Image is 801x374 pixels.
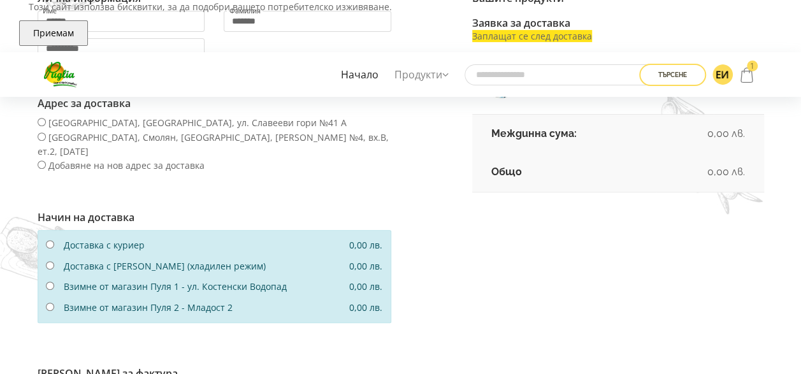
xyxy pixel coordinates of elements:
[338,61,382,90] a: Начало
[465,64,656,85] input: Търсене в сайта
[38,97,391,110] h6: Адрес за доставка
[747,61,758,71] span: 1
[472,153,656,192] td: Общо
[64,238,340,252] div: Доставка с куриер
[64,301,340,315] div: Взимне от магазин Пуля 2 - Младост 2
[340,280,392,294] div: 0,00 лв.
[64,259,340,273] div: Доставка с [PERSON_NAME] (хладилен режим)
[340,301,392,315] div: 0,00 лв.
[46,261,54,270] input: Доставка с [PERSON_NAME] (хладилен режим) 0,00 лв.
[656,115,763,154] td: 0,00 лв.
[48,159,205,171] span: Добавяне на нов адрес за доставка
[46,303,54,311] input: Взимне от магазин Пуля 2 - Младост 2 0,00 лв.
[38,133,46,141] input: [GEOGRAPHIC_DATA], Смолян, [GEOGRAPHIC_DATA], [PERSON_NAME] №4, вх.В, ет.2, [DATE]
[38,161,46,169] input: Добавяне на нов адрес за доставка
[639,64,706,86] button: Търсене
[19,20,88,46] button: Приемам
[391,61,452,90] a: Продукти
[736,62,758,87] a: 1
[340,259,392,273] div: 0,00 лв.
[38,212,391,224] h6: Начин на доставка
[38,131,389,157] span: [GEOGRAPHIC_DATA], Смолян, [GEOGRAPHIC_DATA], [PERSON_NAME] №4, вх.В, ет.2, [DATE]
[64,280,340,294] div: Взимне от магазин Пуля 1 - ул. Костенски Водопад
[712,64,733,85] img: 2053e1f5511373cfe25a6dfef377c39d
[472,115,656,154] td: Междинна сума:
[38,118,46,126] input: [GEOGRAPHIC_DATA], [GEOGRAPHIC_DATA], ул. Славееви гори №41 А
[656,153,763,192] td: 0,00 лв.
[48,117,347,129] span: [GEOGRAPHIC_DATA], [GEOGRAPHIC_DATA], ул. Славееви гори №41 А
[46,282,54,290] input: Взимне от магазин Пуля 1 - ул. Костенски Водопад 0,00 лв.
[340,238,392,252] div: 0,00 лв.
[46,240,54,248] input: Доставка с куриер 0,00 лв.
